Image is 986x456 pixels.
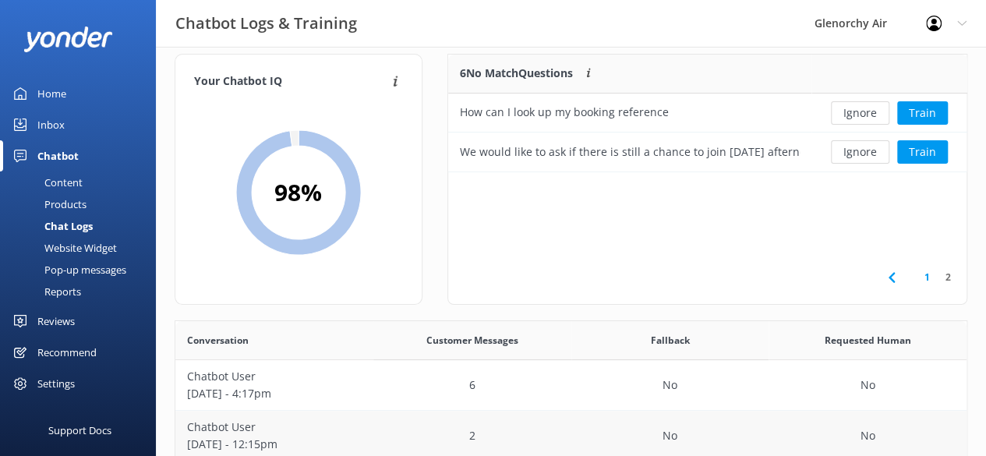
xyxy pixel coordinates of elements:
[9,237,117,259] div: Website Widget
[37,78,66,109] div: Home
[825,333,911,348] span: Requested Human
[460,65,573,82] p: 6 No Match Questions
[9,193,156,215] a: Products
[9,259,156,281] a: Pop-up messages
[9,259,126,281] div: Pop-up messages
[460,104,669,121] div: How can I look up my booking reference
[9,215,156,237] a: Chat Logs
[9,171,83,193] div: Content
[663,427,677,444] p: No
[175,11,357,36] h3: Chatbot Logs & Training
[194,73,388,90] h4: Your Chatbot IQ
[426,333,518,348] span: Customer Messages
[9,281,156,302] a: Reports
[448,133,967,171] div: row
[23,27,113,52] img: yonder-white-logo.png
[187,385,362,402] p: [DATE] - 4:17pm
[37,306,75,337] div: Reviews
[9,193,87,215] div: Products
[37,140,79,171] div: Chatbot
[469,376,475,394] p: 6
[831,140,889,164] button: Ignore
[469,427,475,444] p: 2
[917,270,938,285] a: 1
[9,171,156,193] a: Content
[9,237,156,259] a: Website Widget
[460,143,800,161] div: We would like to ask if there is still a chance to join [DATE] afternoon helicopter flight tour.
[37,368,75,399] div: Settings
[448,94,967,171] div: grid
[48,415,111,446] div: Support Docs
[37,337,97,368] div: Recommend
[663,376,677,394] p: No
[897,140,948,164] button: Train
[187,436,362,453] p: [DATE] - 12:15pm
[938,270,959,285] a: 2
[650,333,689,348] span: Fallback
[831,101,889,125] button: Ignore
[861,376,875,394] p: No
[187,333,249,348] span: Conversation
[897,101,948,125] button: Train
[187,419,362,436] p: Chatbot User
[861,427,875,444] p: No
[175,360,967,411] div: row
[448,94,967,133] div: row
[187,368,362,385] p: Chatbot User
[274,174,322,211] h2: 98 %
[9,215,93,237] div: Chat Logs
[9,281,81,302] div: Reports
[37,109,65,140] div: Inbox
